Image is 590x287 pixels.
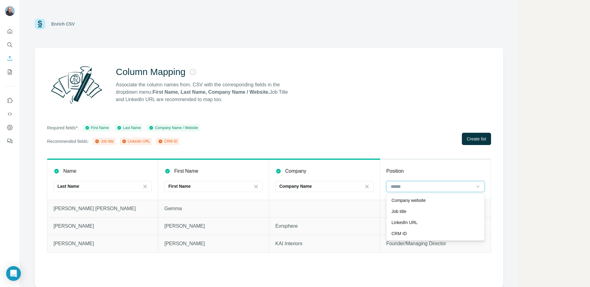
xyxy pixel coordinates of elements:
p: Company website [391,197,426,203]
p: Gemma [164,205,263,212]
img: Surfe Logo [35,19,45,29]
p: Founder/Managing Director [386,240,485,247]
p: [PERSON_NAME] [164,240,263,247]
img: Surfe Illustration - Column Mapping [47,63,106,107]
p: Company Name [279,183,312,189]
button: Search [5,39,15,50]
p: [PERSON_NAME] [53,222,152,230]
p: Job title [391,208,406,214]
p: KAI Interiors [275,240,374,247]
div: Job title [95,139,113,144]
p: Position [386,167,404,175]
div: CRM ID [158,139,177,144]
p: Required fields*: [47,125,79,131]
button: Dashboard [5,122,15,133]
button: Use Surfe on LinkedIn [5,95,15,106]
p: Associate the column names from. CSV with the corresponding fields in the dropdown menu: Job Titl... [116,81,293,103]
p: Company [285,167,306,175]
strong: First Name, Last Name, Company Name / Website. [152,89,269,95]
button: Feedback [5,136,15,147]
p: [PERSON_NAME] [53,240,152,247]
p: First Name [174,167,198,175]
p: [PERSON_NAME] [164,222,263,230]
span: Create list [467,136,486,142]
p: CRM ID [391,230,407,237]
div: First Name [85,125,109,131]
div: Open Intercom Messenger [6,266,21,281]
div: Company Name / Website [149,125,198,131]
p: First Name [168,183,191,189]
p: Evrsphere [275,222,374,230]
button: Create list [462,133,491,145]
button: Enrich CSV [5,53,15,64]
h2: Column Mapping [116,66,186,77]
button: My lists [5,66,15,77]
div: LinkedIn URL [122,139,150,144]
p: [PERSON_NAME] [PERSON_NAME] [53,205,152,212]
p: LinkedIn URL [391,219,418,226]
p: Name [63,167,77,175]
button: Quick start [5,26,15,37]
div: Last Name [117,125,141,131]
div: Enrich CSV [51,21,75,27]
button: Use Surfe API [5,108,15,120]
p: Last Name [57,183,79,189]
p: Recommended fields: [47,138,88,144]
img: Avatar [5,6,15,16]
